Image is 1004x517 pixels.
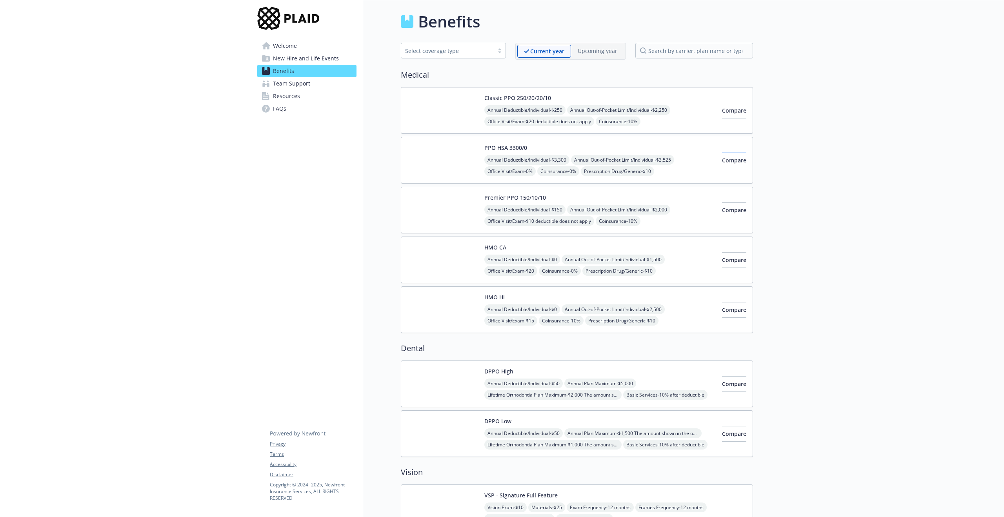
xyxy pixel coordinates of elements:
img: Guardian carrier logo [407,367,478,400]
button: DPPO High [484,367,513,375]
button: Compare [722,153,746,168]
span: New Hire and Life Events [273,52,339,65]
span: Upcoming year [571,45,624,58]
span: Annual Deductible/Individual - $50 [484,428,563,438]
div: Select coverage type [405,47,490,55]
span: Lifetime Orthodontia Plan Maximum - $1,000 The amount shown in the out of network field is your c... [484,440,622,450]
button: HMO CA [484,243,506,251]
a: Resources [257,90,356,102]
img: Anthem Blue Cross carrier logo [407,193,478,227]
span: Lifetime Orthodontia Plan Maximum - $2,000 The amount shown in the out of network field is your c... [484,390,622,400]
span: Annual Out-of-Pocket Limit/Individual - $3,525 [571,155,674,165]
img: Guardian carrier logo [407,417,478,450]
span: Exam Frequency - 12 months [567,502,634,512]
input: search by carrier, plan name or type [635,43,753,58]
span: Coinsurance - 0% [537,166,579,176]
span: Basic Services - 10% after deductible [623,440,708,450]
span: Annual Plan Maximum - $1,500 The amount shown in the out of network field is your combined Calend... [564,428,702,438]
p: Upcoming year [578,47,617,55]
button: Compare [722,103,746,118]
a: Accessibility [270,461,356,468]
span: Benefits [273,65,294,77]
span: Annual Deductible/Individual - $50 [484,379,563,388]
span: Annual Out-of-Pocket Limit/Individual - $2,000 [567,205,670,215]
span: Prescription Drug/Generic - $10 [585,316,658,326]
a: Terms [270,451,356,458]
button: DPPO Low [484,417,511,425]
span: Compare [722,107,746,114]
span: Coinsurance - 10% [539,316,584,326]
button: HMO HI [484,293,505,301]
img: Anthem Blue Cross carrier logo [407,144,478,177]
p: Copyright © 2024 - 2025 , Newfront Insurance Services, ALL RIGHTS RESERVED [270,481,356,501]
span: Annual Deductible/Individual - $150 [484,205,566,215]
span: Compare [722,306,746,313]
span: Prescription Drug/Generic - $10 [582,266,656,276]
a: Disclaimer [270,471,356,478]
span: Office Visit/Exam - 0% [484,166,536,176]
button: Compare [722,426,746,442]
h1: Benefits [418,10,480,33]
span: Compare [722,157,746,164]
span: Annual Plan Maximum - $5,000 [564,379,636,388]
p: Current year [530,47,564,55]
span: Basic Services - 10% after deductible [623,390,708,400]
h2: Vision [401,466,753,478]
a: Team Support [257,77,356,90]
span: Annual Deductible/Individual - $0 [484,255,560,264]
span: Office Visit/Exam - $10 deductible does not apply [484,216,594,226]
span: Office Visit/Exam - $15 [484,316,537,326]
a: FAQs [257,102,356,115]
span: FAQs [273,102,286,115]
img: Kaiser Permanente Insurance Company carrier logo [407,243,478,277]
span: Coinsurance - 10% [596,117,640,126]
span: Frames Frequency - 12 months [635,502,707,512]
button: Compare [722,302,746,318]
span: Welcome [273,40,297,52]
span: Coinsurance - 0% [539,266,581,276]
a: New Hire and Life Events [257,52,356,65]
a: Privacy [270,441,356,448]
button: Compare [722,202,746,218]
button: Premier PPO 150/10/10 [484,193,546,202]
h2: Dental [401,342,753,354]
span: Vision Exam - $10 [484,502,527,512]
span: Compare [722,256,746,264]
button: Compare [722,252,746,268]
span: Office Visit/Exam - $20 [484,266,537,276]
span: Office Visit/Exam - $20 deductible does not apply [484,117,594,126]
span: Compare [722,430,746,437]
span: Coinsurance - 10% [596,216,640,226]
button: VSP - Signature Full Feature [484,491,558,499]
a: Benefits [257,65,356,77]
span: Annual Deductible/Individual - $0 [484,304,560,314]
span: Team Support [273,77,310,90]
span: Prescription Drug/Generic - $10 [581,166,654,176]
button: PPO HSA 3300/0 [484,144,527,152]
a: Welcome [257,40,356,52]
button: Compare [722,376,746,392]
button: Classic PPO 250/20/20/10 [484,94,551,102]
span: Annual Out-of-Pocket Limit/Individual - $2,500 [562,304,665,314]
span: Materials - $25 [528,502,565,512]
span: Compare [722,206,746,214]
span: Annual Out-of-Pocket Limit/Individual - $1,500 [562,255,665,264]
span: Resources [273,90,300,102]
img: Anthem Blue Cross carrier logo [407,94,478,127]
img: Kaiser Permanente of Hawaii carrier logo [407,293,478,326]
span: Annual Deductible/Individual - $3,300 [484,155,569,165]
span: Annual Out-of-Pocket Limit/Individual - $2,250 [567,105,670,115]
h2: Medical [401,69,753,81]
span: Annual Deductible/Individual - $250 [484,105,566,115]
span: Compare [722,380,746,388]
